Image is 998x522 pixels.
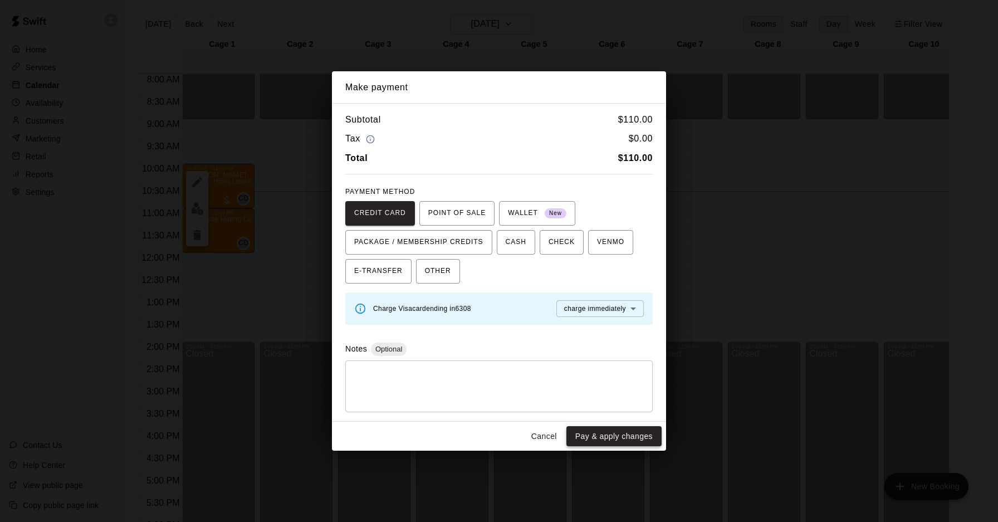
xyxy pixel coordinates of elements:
span: New [545,206,566,221]
button: WALLET New [499,201,575,226]
label: Notes [345,344,367,353]
span: Optional [371,345,407,353]
span: charge immediately [564,305,626,313]
span: E-TRANSFER [354,262,403,280]
button: CREDIT CARD [345,201,415,226]
button: CHECK [540,230,584,255]
span: POINT OF SALE [428,204,486,222]
button: Pay & apply changes [566,426,662,447]
b: $ 110.00 [618,153,653,163]
button: VENMO [588,230,633,255]
span: PAYMENT METHOD [345,188,415,196]
h6: Tax [345,131,378,147]
span: CASH [506,233,526,251]
b: Total [345,153,368,163]
h6: $ 110.00 [618,113,653,127]
span: VENMO [597,233,624,251]
button: CASH [497,230,535,255]
h6: $ 0.00 [629,131,653,147]
span: OTHER [425,262,451,280]
span: CREDIT CARD [354,204,406,222]
button: PACKAGE / MEMBERSHIP CREDITS [345,230,492,255]
button: E-TRANSFER [345,259,412,284]
button: Cancel [526,426,562,447]
h2: Make payment [332,71,666,104]
h6: Subtotal [345,113,381,127]
span: PACKAGE / MEMBERSHIP CREDITS [354,233,483,251]
span: CHECK [549,233,575,251]
button: POINT OF SALE [419,201,495,226]
button: OTHER [416,259,460,284]
span: WALLET [508,204,566,222]
span: Charge Visa card ending in 6308 [373,305,471,313]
